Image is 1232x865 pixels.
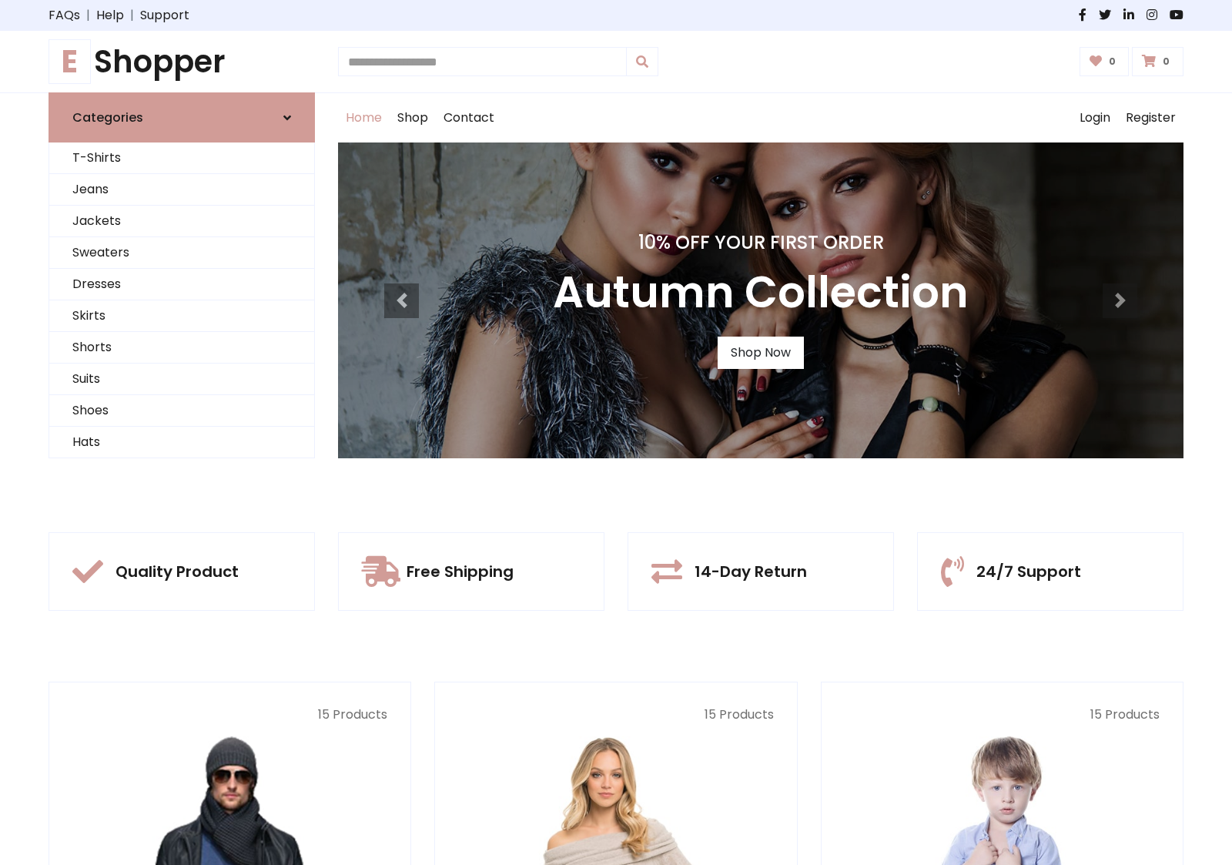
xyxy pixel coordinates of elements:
a: Jackets [49,206,314,237]
a: Shorts [49,332,314,364]
span: | [124,6,140,25]
a: Hats [49,427,314,458]
span: 0 [1159,55,1173,69]
a: 0 [1080,47,1130,76]
a: Sweaters [49,237,314,269]
a: Support [140,6,189,25]
a: T-Shirts [49,142,314,174]
a: Home [338,93,390,142]
h5: Quality Product [115,562,239,581]
a: 0 [1132,47,1183,76]
span: 0 [1105,55,1120,69]
a: Login [1072,93,1118,142]
p: 15 Products [845,706,1160,724]
a: FAQs [49,6,80,25]
a: Shop [390,93,436,142]
h5: 24/7 Support [976,562,1081,581]
a: Shop Now [718,337,804,369]
h1: Shopper [49,43,315,80]
a: EShopper [49,43,315,80]
p: 15 Products [458,706,773,724]
span: | [80,6,96,25]
span: E [49,39,91,84]
a: Dresses [49,269,314,300]
a: Categories [49,92,315,142]
a: Suits [49,364,314,395]
a: Jeans [49,174,314,206]
h4: 10% Off Your First Order [553,232,969,254]
h6: Categories [72,110,143,125]
a: Contact [436,93,502,142]
a: Help [96,6,124,25]
p: 15 Products [72,706,387,724]
h5: 14-Day Return [695,562,807,581]
h3: Autumn Collection [553,267,969,318]
a: Register [1118,93,1183,142]
h5: Free Shipping [407,562,514,581]
a: Skirts [49,300,314,332]
a: Shoes [49,395,314,427]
